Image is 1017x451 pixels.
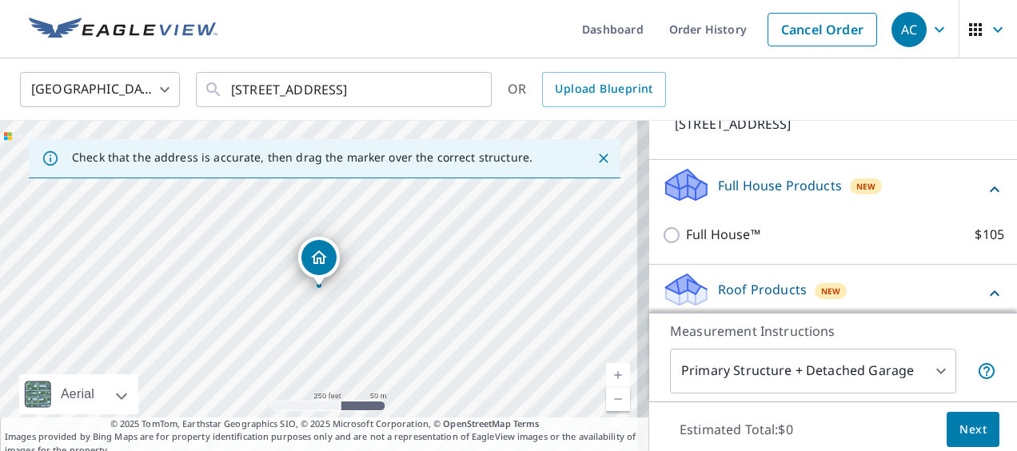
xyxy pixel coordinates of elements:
span: New [856,180,876,193]
p: Measurement Instructions [670,321,996,341]
button: Close [593,148,614,169]
p: Check that the address is accurate, then drag the marker over the correct structure. [72,150,532,165]
span: Upload Blueprint [555,79,652,99]
div: Aerial [56,374,99,414]
a: OpenStreetMap [443,417,510,429]
button: Next [947,412,999,448]
input: Search by address or latitude-longitude [231,67,459,112]
div: AC [891,12,927,47]
a: Current Level 17, Zoom In [606,363,630,387]
p: [STREET_ADDRESS] [675,114,947,134]
div: Full House ProductsNew [662,166,1004,212]
a: Current Level 17, Zoom Out [606,387,630,411]
div: Dropped pin, building 1, Residential property, 336 Switch Rd Hope Valley, RI 02832 [298,237,340,286]
span: Your report will include the primary structure and a detached garage if one exists. [977,361,996,381]
div: Roof ProductsNew [662,271,1004,317]
div: [GEOGRAPHIC_DATA] [20,67,180,112]
p: Full House™ [686,225,760,245]
p: $105 [975,225,1004,245]
p: Estimated Total: $0 [667,412,806,447]
span: Next [959,420,987,440]
div: Aerial [19,374,138,414]
img: EV Logo [29,18,217,42]
a: Upload Blueprint [542,72,665,107]
span: © 2025 TomTom, Earthstar Geographics SIO, © 2025 Microsoft Corporation, © [110,417,540,431]
div: OR [508,72,666,107]
div: Primary Structure + Detached Garage [670,349,956,393]
span: New [821,285,841,297]
a: Cancel Order [768,13,877,46]
a: Terms [513,417,540,429]
p: Full House Products [718,176,842,195]
p: Roof Products [718,280,807,299]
